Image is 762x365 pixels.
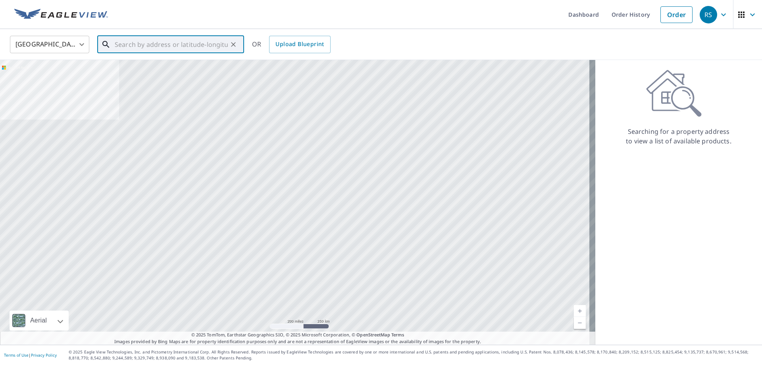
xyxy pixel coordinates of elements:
a: Current Level 5, Zoom Out [574,317,586,329]
p: © 2025 Eagle View Technologies, Inc. and Pictometry International Corp. All Rights Reserved. Repo... [69,349,758,361]
a: Order [660,6,693,23]
a: Current Level 5, Zoom In [574,305,586,317]
input: Search by address or latitude-longitude [115,33,228,56]
p: Searching for a property address to view a list of available products. [625,127,732,146]
a: Privacy Policy [31,352,57,358]
div: RS [700,6,717,23]
div: [GEOGRAPHIC_DATA] [10,33,89,56]
a: Upload Blueprint [269,36,330,53]
button: Clear [228,39,239,50]
a: Terms [391,332,404,338]
a: OpenStreetMap [356,332,390,338]
img: EV Logo [14,9,108,21]
span: Upload Blueprint [275,39,324,49]
p: | [4,353,57,357]
div: Aerial [10,311,69,330]
div: OR [252,36,331,53]
div: Aerial [28,311,49,330]
a: Terms of Use [4,352,29,358]
span: © 2025 TomTom, Earthstar Geographics SIO, © 2025 Microsoft Corporation, © [191,332,404,338]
